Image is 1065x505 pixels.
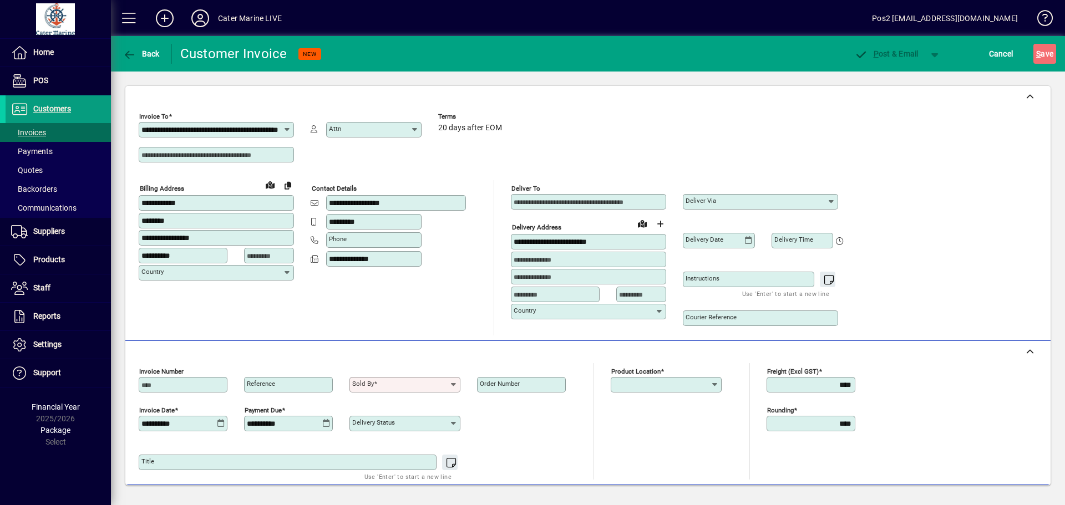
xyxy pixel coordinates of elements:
a: Staff [6,274,111,302]
a: Knowledge Base [1029,2,1051,38]
mat-label: Deliver via [686,197,716,205]
button: Back [120,44,163,64]
a: Quotes [6,161,111,180]
div: Pos2 [EMAIL_ADDRESS][DOMAIN_NAME] [872,9,1018,27]
span: Settings [33,340,62,349]
span: Products [33,255,65,264]
div: Customer Invoice [180,45,287,63]
mat-label: Rounding [767,406,794,414]
mat-label: Sold by [352,380,374,387]
span: Package [40,426,70,435]
mat-label: Instructions [686,274,719,282]
a: Home [6,39,111,67]
span: P [874,49,879,58]
mat-label: Delivery status [352,419,395,426]
span: Communications [11,203,77,212]
span: Terms [438,113,505,120]
span: S [1036,49,1041,58]
a: Suppliers [6,218,111,246]
span: Payments [11,147,53,156]
a: Support [6,359,111,387]
span: 20 days after EOM [438,124,502,132]
mat-label: Invoice number [139,368,184,375]
a: POS [6,67,111,95]
span: Home [33,48,54,57]
button: Add [147,8,182,28]
a: Products [6,246,111,274]
span: Support [33,368,61,377]
a: Communications [6,198,111,217]
mat-label: Courier Reference [686,313,737,321]
span: Quotes [11,166,43,175]
span: Staff [33,283,50,292]
mat-label: Invoice To [139,113,169,120]
span: Customers [33,104,71,113]
span: Cancel [989,45,1013,63]
button: Profile [182,8,218,28]
button: Choose address [651,215,669,233]
span: Back [123,49,160,58]
mat-hint: Use 'Enter' to start a new line [742,287,829,300]
span: ost & Email [854,49,919,58]
mat-label: Reference [247,380,275,387]
mat-hint: Use 'Enter' to start a new line [364,470,452,483]
a: Settings [6,331,111,359]
span: POS [33,76,48,85]
button: Save [1033,44,1056,64]
mat-label: Attn [329,125,341,132]
mat-label: Title [141,457,154,465]
span: NEW [303,50,317,58]
mat-label: Country [514,307,536,314]
mat-label: Order number [480,380,520,387]
app-page-header-button: Back [111,44,172,64]
span: Reports [33,312,60,320]
span: Financial Year [32,402,80,411]
mat-label: Freight (excl GST) [767,368,819,375]
button: Cancel [986,44,1016,64]
mat-label: Payment due [245,406,282,414]
span: ave [1036,45,1053,63]
mat-label: Invoice date [139,406,175,414]
span: Backorders [11,185,57,193]
mat-label: Product location [611,368,661,375]
button: Post & Email [849,44,924,64]
a: Backorders [6,180,111,198]
div: Cater Marine LIVE [218,9,282,27]
mat-label: Delivery time [774,236,813,243]
a: View on map [633,215,651,232]
mat-label: Delivery date [686,236,723,243]
mat-label: Country [141,268,164,276]
span: Suppliers [33,227,65,236]
mat-label: Deliver To [511,185,540,192]
a: Reports [6,303,111,330]
mat-label: Phone [329,235,347,243]
a: Payments [6,142,111,161]
a: Invoices [6,123,111,142]
button: Copy to Delivery address [279,176,297,194]
a: View on map [261,176,279,193]
span: Invoices [11,128,46,137]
